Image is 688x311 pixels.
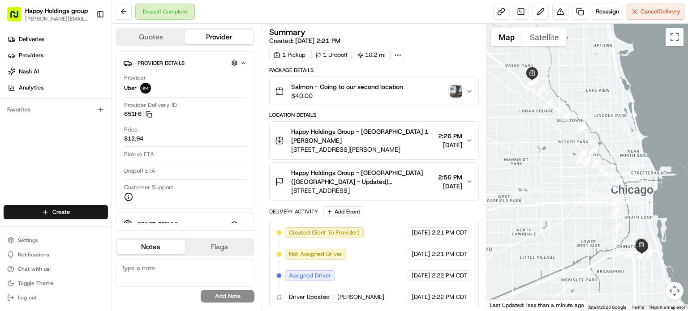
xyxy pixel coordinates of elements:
button: Notifications [4,248,108,261]
h3: Summary [269,28,305,36]
button: Salmon - Going to our second location$40.00photo_proof_of_delivery image [270,77,478,106]
a: Nash AI [4,64,112,79]
a: Open this area in Google Maps (opens a new window) [489,299,518,311]
div: 20 [610,196,619,205]
div: Package Details [269,67,479,74]
a: Terms [632,305,644,310]
span: 2:22 PM CDT [432,293,467,301]
button: Create [4,205,108,219]
span: Create [52,208,70,216]
span: 2:56 PM [438,173,462,182]
div: 11 [589,145,599,154]
span: Provider [124,74,146,82]
span: Provider Delivery ID [124,101,177,109]
div: 21 [611,206,620,216]
div: Favorites [4,102,108,117]
button: Notes [116,240,185,254]
span: Provider Details [138,60,185,67]
span: Created: [269,36,340,45]
button: Add Event [323,206,363,217]
span: Reassign [596,8,619,16]
a: Analytics [4,81,112,95]
button: Happy Holdings group[PERSON_NAME][EMAIL_ADDRESS][DOMAIN_NAME] [4,4,93,25]
button: Map camera controls [666,282,684,300]
button: Chat with us! [4,263,108,275]
img: Google [489,299,518,311]
button: Provider [185,30,254,44]
span: Salmon - Going to our second location [291,82,403,91]
span: [DATE] [412,250,430,258]
div: 1 Dropoff [311,49,352,61]
button: Log out [4,291,108,304]
button: 651F6 [124,110,152,118]
div: 27 [636,249,646,259]
button: Happy Holdings Group - [GEOGRAPHIC_DATA] 1 [PERSON_NAME][STREET_ADDRESS][PERSON_NAME]2:26 PM[DATE] [270,122,478,159]
span: Toggle Theme [18,280,54,287]
span: Chat with us! [18,265,51,273]
div: 13 [576,149,586,159]
span: Happy Holdings Group - [GEOGRAPHIC_DATA] ([GEOGRAPHIC_DATA] - Updated) [PERSON_NAME] [291,168,434,186]
img: uber-new-logo.jpeg [140,83,151,94]
span: [DATE] [438,182,462,191]
span: $12.94 [124,135,143,143]
button: Show street map [491,28,522,46]
span: [DATE] [412,272,430,280]
div: 16 [575,154,585,164]
div: 23 [625,248,635,258]
span: [STREET_ADDRESS][PERSON_NAME] [291,145,434,154]
span: 2:26 PM [438,132,462,141]
div: 7 [535,85,545,95]
div: 9 [560,111,570,121]
div: Last Updated: less than a minute ago [486,299,588,311]
span: Nash AI [19,68,39,76]
span: 2:21 PM CDT [432,229,467,237]
span: Created (Sent To Provider) [289,229,360,237]
span: Cancel Delivery [641,8,680,16]
button: Driver Details [123,217,247,231]
span: [DATE] [412,229,430,237]
div: Delivery Activity [269,208,318,215]
a: Deliveries [4,32,112,47]
button: CancelDelivery [627,4,684,20]
div: 18 [591,158,601,167]
span: [STREET_ADDRESS] [291,186,434,195]
div: 8 [543,98,553,108]
span: $40.00 [291,91,403,100]
span: Price [124,126,138,134]
a: Providers [4,48,112,63]
img: photo_proof_of_delivery image [450,85,462,98]
span: Notifications [18,251,49,258]
button: Quotes [116,30,185,44]
div: 10.2 mi [353,49,390,61]
span: Customer Support [124,183,173,192]
button: Happy Holdings group [25,6,88,15]
span: [DATE] [412,293,430,301]
button: Toggle fullscreen view [666,28,684,46]
div: 22 [611,222,621,231]
span: Providers [19,51,43,60]
span: Happy Holdings Group - [GEOGRAPHIC_DATA] 1 [PERSON_NAME] [291,127,434,145]
div: 19 [609,179,619,189]
span: Driver Details [138,221,178,228]
div: 6 [529,75,539,85]
button: [PERSON_NAME][EMAIL_ADDRESS][DOMAIN_NAME] [25,15,89,22]
span: Pickup ETA [124,150,154,158]
span: Deliveries [19,35,44,43]
span: 2:22 PM CDT [432,272,467,280]
a: Report a map error [649,305,685,310]
div: 17 [581,156,591,166]
button: Show satellite imagery [522,28,567,46]
button: Happy Holdings Group - [GEOGRAPHIC_DATA] ([GEOGRAPHIC_DATA] - Updated) [PERSON_NAME][STREET_ADDRE... [270,163,478,200]
button: Reassign [592,4,623,20]
div: 24 [642,250,652,260]
span: [PERSON_NAME] [337,293,384,301]
button: Settings [4,234,108,247]
button: Flags [185,240,254,254]
span: Assigned Driver [289,272,331,280]
span: Log out [18,294,36,301]
div: Location Details [269,111,479,119]
span: [DATE] 2:21 PM [295,37,340,45]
